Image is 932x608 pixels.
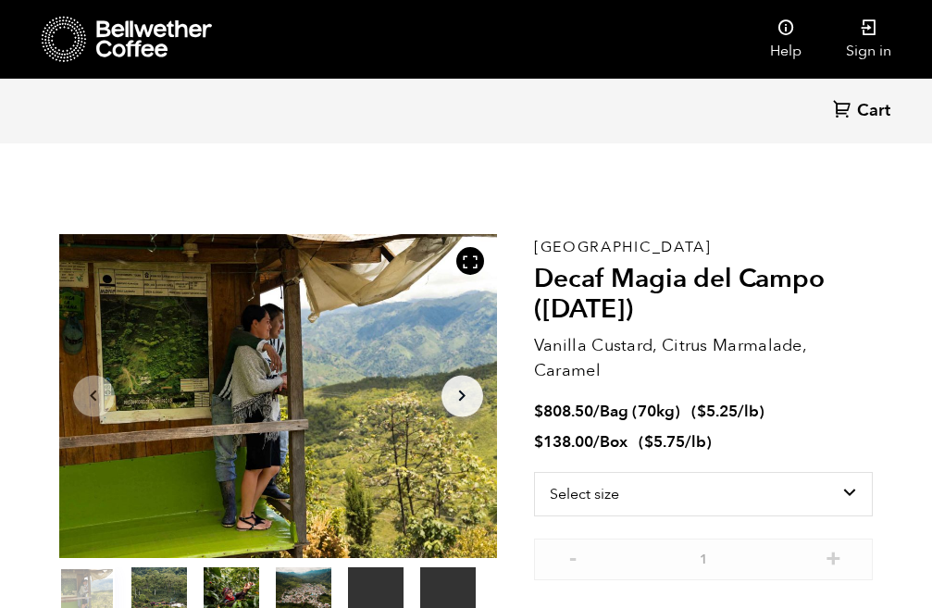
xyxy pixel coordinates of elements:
span: / [593,431,600,453]
span: / [593,401,600,422]
span: $ [697,401,706,422]
bdi: 808.50 [534,401,593,422]
button: + [822,548,845,566]
span: $ [644,431,653,453]
bdi: 5.25 [697,401,738,422]
span: Box [600,431,628,453]
a: Cart [833,99,895,124]
h2: Decaf Magia del Campo ([DATE]) [534,264,874,326]
span: ( ) [639,431,712,453]
span: Cart [857,100,890,122]
span: /lb [685,431,706,453]
bdi: 138.00 [534,431,593,453]
span: $ [534,431,543,453]
button: - [562,548,585,566]
span: Bag (70kg) [600,401,680,422]
p: Vanilla Custard, Citrus Marmalade, Caramel [534,333,874,383]
bdi: 5.75 [644,431,685,453]
span: /lb [738,401,759,422]
span: $ [534,401,543,422]
span: ( ) [691,401,764,422]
